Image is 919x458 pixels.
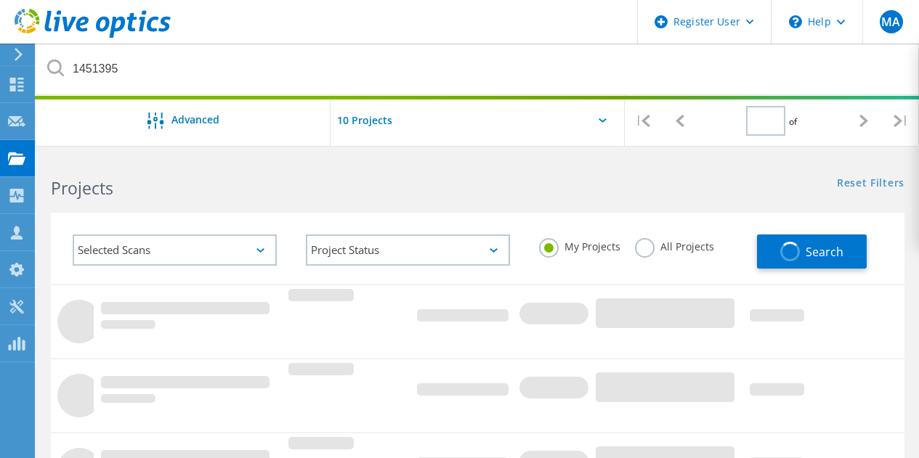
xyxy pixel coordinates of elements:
[635,238,714,252] label: All Projects
[789,15,802,28] svg: \n
[73,234,277,266] div: Selected Scans
[15,30,171,41] a: Live Optics Dashboard
[837,178,904,190] a: Reset Filters
[757,234,867,269] button: Search
[806,244,843,260] span: Search
[882,95,919,147] div: |
[539,238,620,252] label: My Projects
[881,16,900,28] span: MA
[51,176,113,200] b: Projects
[306,234,510,266] div: Project Status
[625,95,662,147] div: |
[789,115,797,128] span: of
[171,115,219,125] span: Advanced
